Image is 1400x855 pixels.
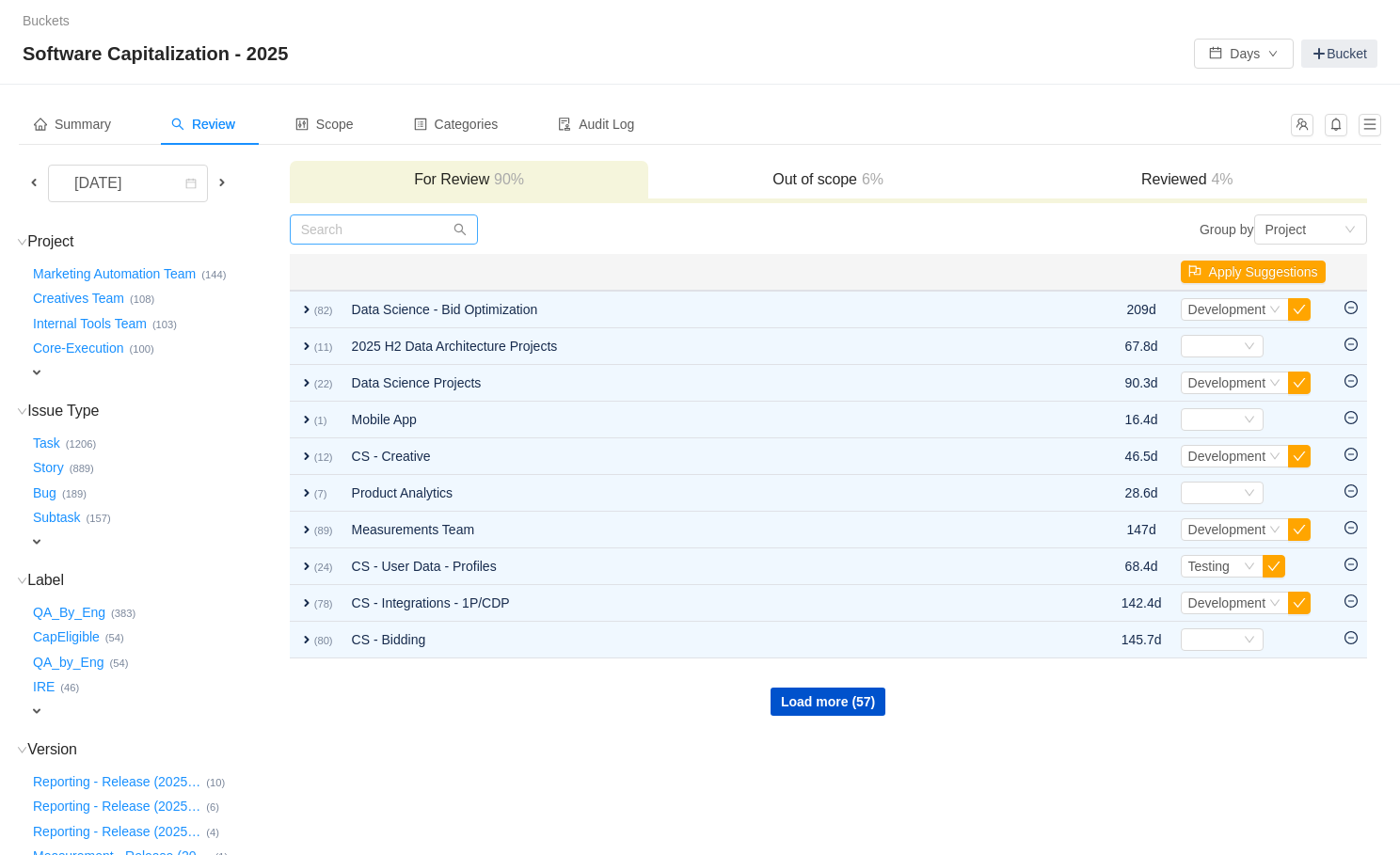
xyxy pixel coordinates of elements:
i: icon: down [1269,451,1281,464]
td: Data Science - Bid Optimization [342,291,1053,328]
i: icon: minus-circle [1344,558,1358,571]
h3: Issue Type [29,402,288,420]
i: icon: down [1244,487,1255,500]
span: expand [299,632,314,647]
td: 145.7d [1112,622,1171,658]
button: icon: check [1263,555,1285,578]
small: (80) [314,635,333,646]
td: 68.4d [1112,548,1171,585]
i: icon: down [1244,561,1255,574]
h3: Out of scope [658,170,998,189]
h3: Project [29,232,288,251]
small: (82) [314,305,333,316]
span: 90% [489,171,524,187]
i: icon: minus-circle [1344,631,1358,644]
i: icon: down [1244,414,1255,427]
i: icon: minus-circle [1344,338,1358,351]
button: Reporting - Release (2025… [29,792,206,822]
span: expand [299,339,314,354]
span: Summary [34,117,111,132]
button: icon: flagApply Suggestions [1181,261,1326,283]
span: expand [299,302,314,317]
td: CS - Integrations - 1P/CDP [342,585,1053,622]
button: Reporting - Release (2025… [29,816,206,847]
span: Development [1188,302,1266,317]
h3: Reviewed [1017,170,1358,189]
button: QA_by_Eng [29,647,110,677]
button: Load more (57) [771,688,885,716]
small: (22) [314,378,333,389]
button: icon: check [1288,445,1311,467]
button: Subtask [29,503,87,533]
span: 6% [857,171,883,187]
span: expand [299,559,314,574]
span: Development [1188,449,1266,464]
span: expand [299,412,314,427]
span: expand [299,522,314,537]
span: 4% [1206,171,1233,187]
button: Creatives Team [29,284,130,314]
td: 142.4d [1112,585,1171,622]
small: (189) [62,488,87,499]
a: Buckets [23,13,70,28]
button: icon: check [1288,298,1311,321]
small: (24) [314,562,333,573]
td: 46.5d [1112,438,1171,475]
span: Development [1188,522,1266,537]
span: Development [1188,595,1266,610]
button: icon: team [1291,114,1313,136]
i: icon: down [1269,524,1281,537]
i: icon: minus-circle [1344,594,1358,608]
button: Internal Tools Team [29,309,152,339]
button: Core-Execution [29,334,130,364]
small: (4) [206,827,219,838]
small: (103) [152,319,177,330]
span: expand [29,365,44,380]
small: (54) [110,657,129,669]
td: Product Analytics [342,475,1053,512]
i: icon: minus-circle [1344,484,1358,498]
i: icon: down [17,745,27,755]
i: icon: down [17,576,27,586]
i: icon: search [171,118,184,131]
i: icon: home [34,118,47,131]
i: icon: down [1269,304,1281,317]
i: icon: down [1269,597,1281,610]
button: IRE [29,673,60,703]
span: Review [171,117,235,132]
small: (54) [105,632,124,643]
span: expand [299,449,314,464]
small: (889) [70,463,94,474]
td: Data Science Projects [342,365,1053,402]
i: icon: down [17,237,27,247]
span: Testing [1188,559,1230,574]
i: icon: minus-circle [1344,448,1358,461]
span: expand [29,704,44,719]
button: icon: check [1288,592,1311,614]
div: Group by [828,214,1366,245]
small: (7) [314,488,327,499]
i: icon: down [1244,634,1255,647]
small: (78) [314,598,333,610]
h3: Label [29,571,288,590]
button: icon: check [1288,518,1311,541]
td: 16.4d [1112,402,1171,438]
td: Mobile App [342,402,1053,438]
h3: Version [29,740,288,759]
i: icon: minus-circle [1344,301,1358,314]
button: icon: bell [1325,114,1347,136]
small: (100) [130,343,154,355]
small: (12) [314,451,333,463]
td: 28.6d [1112,475,1171,512]
i: icon: down [17,406,27,417]
span: Categories [414,117,499,132]
small: (6) [206,801,219,813]
span: Development [1188,375,1266,390]
td: CS - User Data - Profiles [342,548,1053,585]
span: Scope [295,117,354,132]
span: Audit Log [558,117,634,132]
td: CS - Creative [342,438,1053,475]
a: Bucket [1301,40,1377,68]
i: icon: down [1344,224,1356,237]
h3: For Review [299,170,640,189]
